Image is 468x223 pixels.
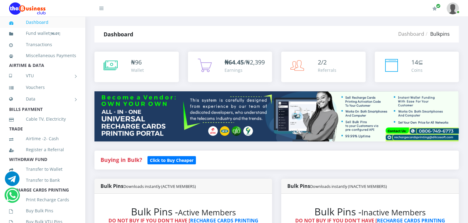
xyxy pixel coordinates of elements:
[9,68,76,83] a: VTU
[6,192,19,203] a: Chat for support
[411,67,423,73] div: Coins
[104,31,133,38] strong: Dashboard
[9,80,76,94] a: Vouchers
[9,15,76,29] a: Dashboard
[411,58,418,66] span: 14
[101,156,142,163] strong: Buying in Bulk?
[9,193,76,207] a: Print Recharge Cards
[293,206,447,218] h2: Bulk Pins -
[9,91,76,107] a: Data
[432,6,437,11] i: Renew/Upgrade Subscription
[287,183,387,189] strong: Bulk Pins
[9,112,76,126] a: Cable TV, Electricity
[9,26,76,41] a: Fund wallet[96.01]
[225,58,265,66] span: /₦2,399
[9,132,76,146] a: Airtime -2- Cash
[123,184,196,189] small: Downloads instantly (ACTIVE MEMBERS)
[178,207,236,218] small: Active Members
[424,30,450,38] li: Bulkpins
[135,58,142,66] span: 96
[9,49,76,63] a: Miscellaneous Payments
[147,156,196,163] a: Click to Buy Cheaper
[51,31,59,36] b: 96.01
[9,38,76,52] a: Transactions
[9,143,76,157] a: Register a Referral
[225,67,265,73] div: Earnings
[50,31,60,36] small: [ ]
[436,4,441,8] span: Renew/Upgrade Subscription
[94,91,459,141] img: multitenant_rcp.png
[9,173,76,187] a: Transfer to Bank
[447,2,459,14] img: User
[9,162,76,176] a: Transfer to Wallet
[131,67,144,73] div: Wallet
[310,184,387,189] small: Downloads instantly (INACTIVE MEMBERS)
[131,58,144,67] div: ₦
[94,52,179,82] a: ₦96 Wallet
[188,52,272,82] a: ₦64.45/₦2,399 Earnings
[9,204,76,218] a: Buy Bulk Pins
[281,52,366,82] a: 2/2 Referrals
[411,58,423,67] div: ⊆
[107,206,260,218] h2: Bulk Pins -
[361,207,426,218] small: Inactive Members
[318,58,327,66] span: 2/2
[150,157,193,163] b: Click to Buy Cheaper
[9,2,46,15] img: Logo
[101,183,196,189] strong: Bulk Pins
[398,31,424,37] a: Dashboard
[225,58,244,66] b: ₦64.45
[5,176,19,186] a: Chat for support
[318,67,336,73] div: Referrals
